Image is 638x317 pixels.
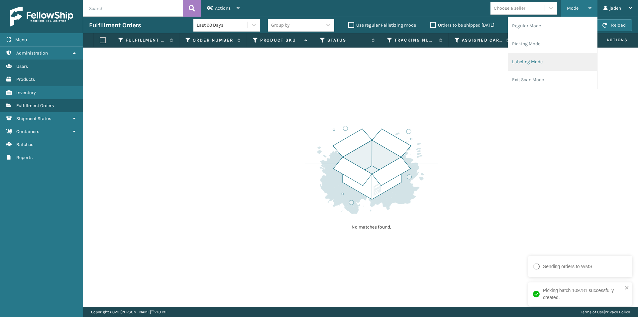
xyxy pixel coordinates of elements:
[508,71,597,89] li: Exit Scan Mode
[16,116,51,121] span: Shipment Status
[508,35,597,53] li: Picking Mode
[193,37,234,43] label: Order Number
[89,21,141,29] h3: Fulfillment Orders
[260,37,301,43] label: Product SKU
[348,22,416,28] label: Use regular Palletizing mode
[91,307,166,317] p: Copyright 2023 [PERSON_NAME]™ v 1.0.191
[10,7,73,27] img: logo
[16,77,35,82] span: Products
[394,37,435,43] label: Tracking Number
[567,5,579,11] span: Mode
[430,22,494,28] label: Orders to be shipped [DATE]
[494,5,525,12] div: Choose a seller
[585,35,632,46] span: Actions
[16,50,48,56] span: Administration
[271,22,290,29] div: Group by
[16,155,33,160] span: Reports
[197,22,248,29] div: Last 90 Days
[16,90,36,95] span: Inventory
[126,37,166,43] label: Fulfillment Order Id
[15,37,27,43] span: Menu
[16,64,28,69] span: Users
[543,287,623,301] div: Picking batch 109781 successfully created.
[215,5,231,11] span: Actions
[16,103,54,108] span: Fulfillment Orders
[327,37,368,43] label: Status
[508,53,597,71] li: Labeling Mode
[596,19,632,31] button: Reload
[16,129,39,134] span: Containers
[16,142,33,147] span: Batches
[625,285,629,291] button: close
[508,17,597,35] li: Regular Mode
[462,37,503,43] label: Assigned Carrier Service
[543,263,592,270] div: Sending orders to WMS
